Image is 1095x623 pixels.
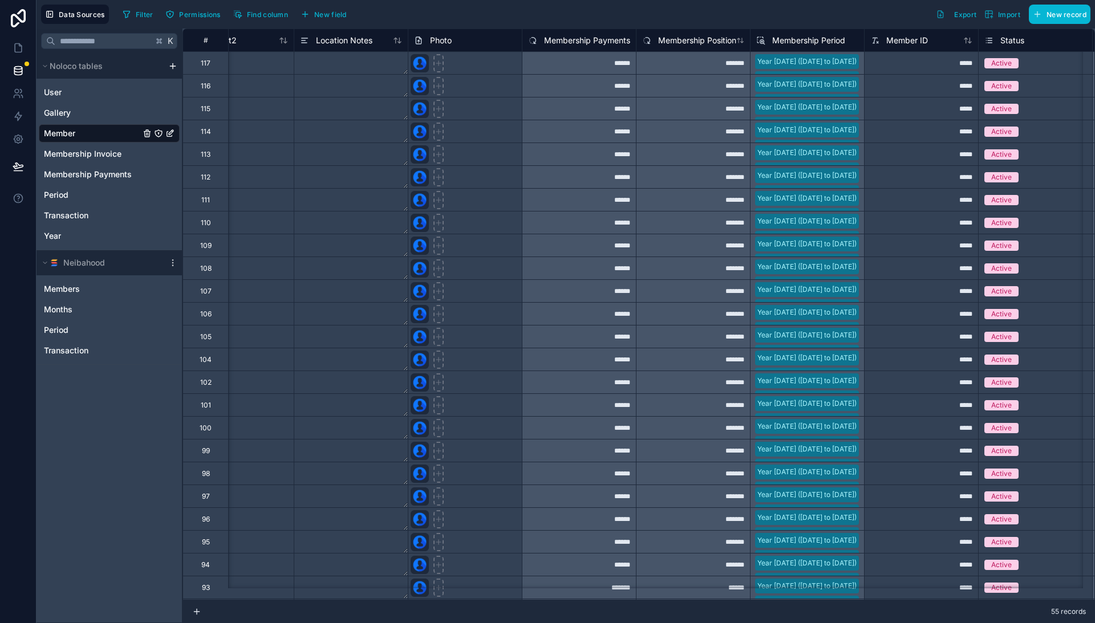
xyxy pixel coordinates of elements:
div: 109 [200,241,212,250]
button: Export [932,5,980,24]
span: Import [998,10,1020,19]
span: Location Notes [316,35,372,46]
div: 115 [201,104,210,113]
div: 113 [201,150,210,159]
span: New record [1047,10,1086,19]
div: 116 [201,82,210,91]
div: 94 [201,560,210,569]
div: Active [991,560,1012,570]
div: Active [991,241,1012,251]
div: Active [991,195,1012,205]
div: Active [991,149,1012,160]
div: Active [991,423,1012,433]
div: 112 [201,173,210,182]
div: 105 [200,332,212,341]
span: 55 records [1051,607,1086,616]
div: 111 [201,196,210,205]
div: 93 [202,583,210,592]
div: 110 [201,218,211,227]
span: Filter [136,10,153,19]
button: Data Sources [41,5,109,24]
div: Active [991,537,1012,547]
span: Membership Position [658,35,736,46]
div: Active [991,446,1012,456]
span: New field [314,10,347,19]
div: 99 [202,446,210,455]
div: Active [991,81,1012,91]
span: Membership Period [772,35,845,46]
div: 114 [201,127,211,136]
div: # [192,36,220,44]
div: 104 [200,355,212,364]
div: Active [991,583,1012,593]
div: Active [991,377,1012,388]
button: Filter [118,6,157,23]
span: Membership Payments [544,35,630,46]
button: New field [297,6,351,23]
div: Active [991,263,1012,274]
div: Active [991,309,1012,319]
div: 108 [200,264,212,273]
span: K [167,37,175,45]
div: Active [991,332,1012,342]
div: Active [991,355,1012,365]
button: New record [1029,5,1090,24]
div: 100 [200,424,212,433]
button: Import [980,5,1024,24]
div: Active [991,218,1012,228]
div: Active [991,172,1012,182]
div: Active [991,469,1012,479]
div: 97 [202,492,210,501]
span: Export [954,10,976,19]
a: New record [1024,5,1090,24]
span: Member ID [886,35,928,46]
span: Permissions [179,10,220,19]
button: Permissions [161,6,224,23]
button: Find column [229,6,292,23]
span: Status [1000,35,1024,46]
div: Active [991,514,1012,524]
a: Permissions [161,6,229,23]
div: Active [991,104,1012,114]
div: Active [991,127,1012,137]
div: 98 [202,469,210,478]
span: Data Sources [59,10,105,19]
div: 107 [200,287,212,296]
div: Active [991,491,1012,502]
div: Active [991,286,1012,296]
span: Photo [430,35,452,46]
div: 106 [200,310,212,319]
span: Find column [247,10,288,19]
div: Active [991,58,1012,68]
div: 102 [200,378,212,387]
div: 95 [202,538,210,547]
div: 101 [201,401,211,410]
div: 96 [202,515,210,524]
div: Active [991,400,1012,410]
div: 117 [201,59,210,68]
